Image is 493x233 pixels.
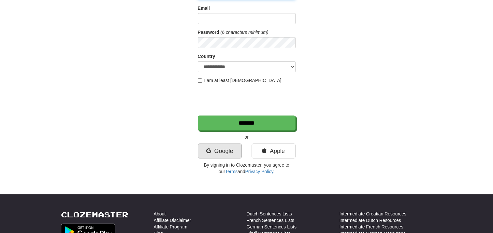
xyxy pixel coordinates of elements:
[225,169,238,174] a: Terms
[61,211,128,219] a: Clozemaster
[198,87,297,112] iframe: reCAPTCHA
[198,77,282,84] label: I am at least [DEMOGRAPHIC_DATA]
[198,134,296,140] p: or
[154,217,191,224] a: Affiliate Disclaimer
[154,211,166,217] a: About
[340,211,406,217] a: Intermediate Croatian Resources
[340,224,403,230] a: Intermediate French Resources
[247,224,297,230] a: German Sentences Lists
[221,30,268,35] em: (6 characters minimum)
[247,211,292,217] a: Dutch Sentences Lists
[252,144,296,158] a: Apple
[245,169,273,174] a: Privacy Policy
[198,53,215,60] label: Country
[198,162,296,175] p: By signing in to Clozemaster, you agree to our and .
[154,224,187,230] a: Affiliate Program
[198,29,219,35] label: Password
[247,217,294,224] a: French Sentences Lists
[198,144,242,158] a: Google
[198,5,210,11] label: Email
[198,78,202,83] input: I am at least [DEMOGRAPHIC_DATA]
[340,217,401,224] a: Intermediate Dutch Resources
